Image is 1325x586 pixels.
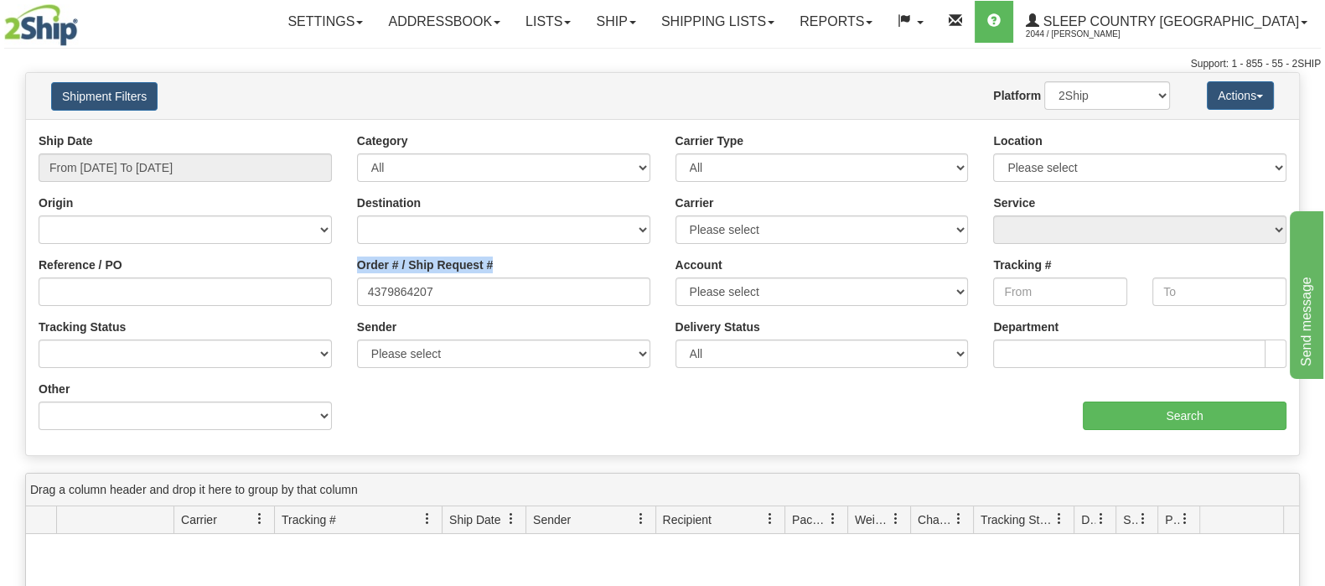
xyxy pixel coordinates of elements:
iframe: chat widget [1286,207,1323,378]
label: Other [39,381,70,397]
label: Tracking # [993,257,1051,273]
label: Origin [39,194,73,211]
label: Service [993,194,1035,211]
a: Recipient filter column settings [756,505,784,533]
span: Ship Date [449,511,500,528]
label: Account [675,257,722,273]
div: Support: 1 - 855 - 55 - 2SHIP [4,57,1321,71]
img: logo2044.jpg [4,4,78,46]
a: Shipment Issues filter column settings [1129,505,1157,533]
input: From [993,277,1127,306]
span: Tracking Status [981,511,1053,528]
label: Destination [357,194,421,211]
input: Search [1083,402,1286,430]
a: Weight filter column settings [882,505,910,533]
label: Platform [993,87,1041,104]
label: Ship Date [39,132,93,149]
a: Lists [513,1,583,43]
a: Settings [275,1,375,43]
button: Shipment Filters [51,82,158,111]
a: Ship [583,1,648,43]
label: Reference / PO [39,257,122,273]
a: Ship Date filter column settings [497,505,525,533]
span: Pickup Status [1165,511,1179,528]
a: Carrier filter column settings [246,505,274,533]
span: Tracking # [282,511,336,528]
label: Tracking Status [39,319,126,335]
a: Shipping lists [649,1,787,43]
label: Delivery Status [675,319,760,335]
label: Order # / Ship Request # [357,257,494,273]
label: Carrier [675,194,714,211]
a: Pickup Status filter column settings [1171,505,1199,533]
span: Sender [533,511,571,528]
input: To [1152,277,1286,306]
span: Carrier [181,511,217,528]
a: Sender filter column settings [627,505,655,533]
a: Packages filter column settings [819,505,847,533]
a: Sleep Country [GEOGRAPHIC_DATA] 2044 / [PERSON_NAME] [1013,1,1320,43]
a: Tracking Status filter column settings [1045,505,1074,533]
span: Weight [855,511,890,528]
a: Tracking # filter column settings [413,505,442,533]
label: Department [993,319,1058,335]
a: Reports [787,1,885,43]
span: 2044 / [PERSON_NAME] [1026,26,1152,43]
span: Shipment Issues [1123,511,1137,528]
div: grid grouping header [26,474,1299,506]
div: Send message [13,10,155,30]
label: Category [357,132,408,149]
label: Sender [357,319,396,335]
label: Carrier Type [675,132,743,149]
span: Charge [918,511,953,528]
span: Packages [792,511,827,528]
span: Delivery Status [1081,511,1095,528]
label: Location [993,132,1042,149]
span: Sleep Country [GEOGRAPHIC_DATA] [1039,14,1299,29]
a: Addressbook [375,1,513,43]
span: Recipient [663,511,712,528]
a: Delivery Status filter column settings [1087,505,1115,533]
a: Charge filter column settings [945,505,973,533]
button: Actions [1207,81,1274,110]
